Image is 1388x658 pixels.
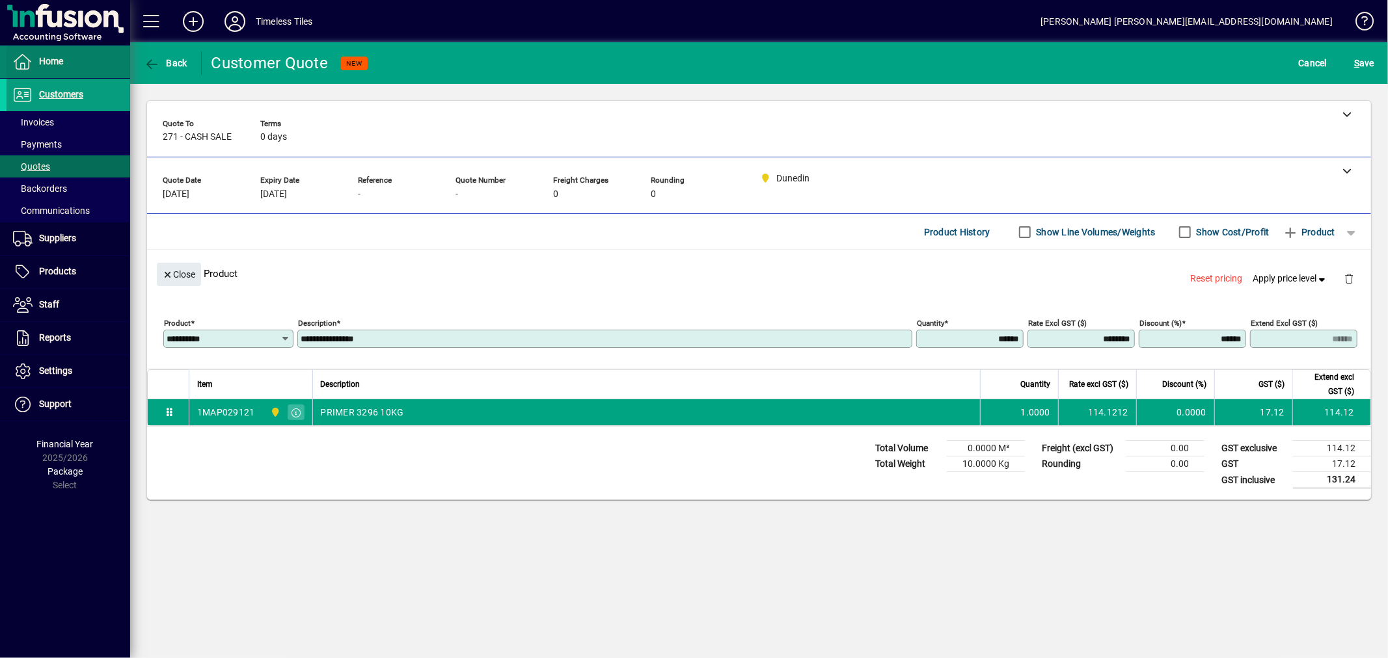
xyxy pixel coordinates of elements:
span: Staff [39,299,59,309]
span: Item [197,377,213,391]
span: [DATE] [260,189,287,200]
span: Cancel [1299,53,1327,73]
span: Customers [39,89,83,99]
button: Apply price level [1248,267,1334,291]
span: 1.0000 [1021,406,1051,419]
td: 114.12 [1293,441,1371,456]
span: Home [39,56,63,66]
td: Total Weight [869,456,947,472]
app-page-header-button: Delete [1333,272,1365,284]
a: Invoices [7,111,130,133]
span: Product [1283,222,1335,243]
span: Rate excl GST ($) [1069,377,1128,391]
span: Reports [39,332,71,343]
td: 0.00 [1126,456,1204,472]
button: Back [141,51,191,75]
mat-label: Quantity [917,319,944,328]
a: Backorders [7,178,130,200]
td: 10.0000 Kg [947,456,1025,472]
span: PRIMER 3296 10KG [321,406,404,419]
span: Close [162,264,196,285]
mat-label: Description [298,319,336,328]
td: Freight (excl GST) [1035,441,1126,456]
span: NEW [346,59,362,68]
mat-label: Extend excl GST ($) [1251,319,1318,328]
div: 1MAP029121 [197,406,255,419]
span: GST ($) [1259,377,1285,391]
mat-label: Product [164,319,191,328]
td: 0.00 [1126,441,1204,456]
span: Description [321,377,361,391]
button: Add [172,10,214,33]
span: Support [39,399,72,409]
td: Total Volume [869,441,947,456]
span: Suppliers [39,233,76,243]
span: Extend excl GST ($) [1301,370,1354,399]
div: Customer Quote [211,53,329,73]
span: Quotes [13,161,50,172]
td: 0.0000 M³ [947,441,1025,456]
span: Products [39,266,76,276]
span: Payments [13,139,62,150]
button: Product [1276,220,1342,244]
label: Show Line Volumes/Weights [1034,226,1156,239]
app-page-header-button: Back [130,51,202,75]
td: GST [1215,456,1293,472]
span: Financial Year [37,439,94,449]
td: 17.12 [1293,456,1371,472]
span: - [456,189,458,200]
button: Reset pricing [1186,267,1248,291]
td: 17.12 [1214,399,1292,425]
span: Dunedin [267,405,282,419]
a: Suppliers [7,222,130,255]
button: Product History [919,220,996,244]
a: Staff [7,289,130,321]
button: Close [157,263,201,286]
span: 0 [553,189,558,200]
mat-label: Discount (%) [1139,319,1182,328]
button: Save [1351,51,1378,75]
button: Profile [214,10,256,33]
span: Invoices [13,117,54,127]
span: Reset pricing [1191,272,1243,285]
button: Delete [1333,263,1365,294]
mat-label: Rate excl GST ($) [1028,319,1087,328]
a: Home [7,46,130,78]
td: GST exclusive [1215,441,1293,456]
td: GST inclusive [1215,472,1293,488]
span: 0 days [260,132,287,142]
span: Discount (%) [1162,377,1206,391]
span: Communications [13,205,90,216]
a: Reports [7,322,130,354]
span: S [1354,58,1359,68]
span: 0 [651,189,656,200]
a: Support [7,388,130,421]
td: 114.12 [1292,399,1370,425]
a: Payments [7,133,130,155]
td: 0.0000 [1136,399,1214,425]
a: Quotes [7,155,130,178]
a: Settings [7,355,130,388]
div: 114.1212 [1067,406,1128,419]
button: Cancel [1296,51,1331,75]
span: Package [48,466,83,477]
span: Backorders [13,183,67,194]
span: Apply price level [1253,272,1329,285]
span: - [358,189,361,200]
a: Communications [7,200,130,222]
span: Product History [924,222,990,243]
label: Show Cost/Profit [1194,226,1270,239]
span: Quantity [1020,377,1050,391]
span: Back [144,58,187,68]
div: [PERSON_NAME] [PERSON_NAME][EMAIL_ADDRESS][DOMAIN_NAME] [1041,11,1333,32]
span: Settings [39,365,72,376]
td: 131.24 [1293,472,1371,488]
span: 271 - CASH SALE [163,132,232,142]
span: [DATE] [163,189,189,200]
app-page-header-button: Close [154,268,204,280]
a: Products [7,256,130,288]
div: Timeless Tiles [256,11,312,32]
span: ave [1354,53,1374,73]
td: Rounding [1035,456,1126,472]
a: Knowledge Base [1346,3,1372,45]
